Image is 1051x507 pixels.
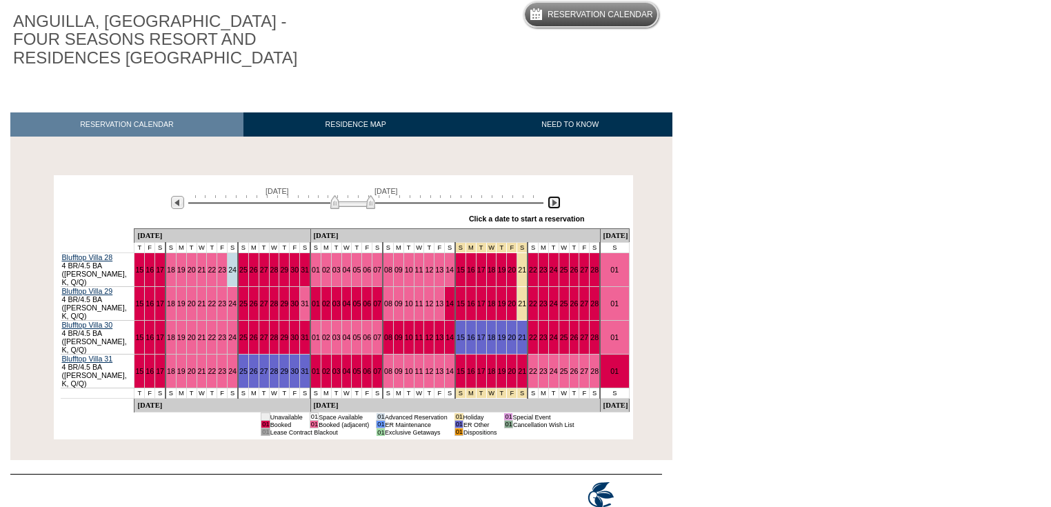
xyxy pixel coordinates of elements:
[559,388,569,399] td: W
[434,388,445,399] td: F
[207,388,217,399] td: T
[486,388,497,399] td: President's Week 2026
[167,333,175,341] a: 18
[548,388,559,399] td: T
[217,243,228,253] td: F
[539,299,548,308] a: 23
[548,10,653,19] h5: Reservation Calendar
[312,367,320,375] a: 01
[156,367,164,375] a: 17
[425,266,433,274] a: 12
[218,299,226,308] a: 23
[321,243,331,253] td: M
[250,299,258,308] a: 26
[508,333,516,341] a: 20
[176,388,186,399] td: M
[405,367,413,375] a: 10
[290,266,299,274] a: 30
[62,287,113,295] a: Blufftop Villa 29
[374,187,398,195] span: [DATE]
[280,299,288,308] a: 29
[176,243,186,253] td: M
[197,388,207,399] td: W
[457,333,465,341] a: 15
[146,333,154,341] a: 16
[403,243,414,253] td: T
[321,388,331,399] td: M
[343,333,351,341] a: 04
[228,266,237,274] a: 24
[310,243,321,253] td: S
[61,253,134,287] td: 4 BR/4.5 BA ([PERSON_NAME], K, Q/Q)
[166,243,176,253] td: S
[300,388,310,399] td: S
[218,367,226,375] a: 23
[177,299,186,308] a: 19
[218,266,226,274] a: 23
[363,266,371,274] a: 06
[134,399,310,412] td: [DATE]
[269,388,279,399] td: W
[260,299,268,308] a: 27
[362,388,372,399] td: F
[508,266,516,274] a: 20
[570,367,579,375] a: 26
[352,388,362,399] td: T
[270,333,279,341] a: 28
[239,266,248,274] a: 25
[539,266,548,274] a: 23
[590,333,599,341] a: 28
[343,367,351,375] a: 04
[372,388,383,399] td: S
[529,299,537,308] a: 22
[322,367,330,375] a: 02
[528,243,538,253] td: S
[312,266,320,274] a: 01
[424,243,434,253] td: T
[62,321,113,329] a: Blufftop Villa 30
[259,243,269,253] td: T
[466,388,476,399] td: President's Week 2026
[186,388,197,399] td: T
[600,388,629,399] td: S
[538,388,548,399] td: M
[610,266,619,274] a: 01
[343,299,351,308] a: 04
[243,112,468,137] a: RESIDENCE MAP
[468,112,672,137] a: NEED TO KNOW
[488,333,496,341] a: 18
[188,333,196,341] a: 20
[383,243,393,253] td: S
[156,266,164,274] a: 17
[560,299,568,308] a: 25
[61,287,134,321] td: 4 BR/4.5 BA ([PERSON_NAME], K, Q/Q)
[156,299,164,308] a: 17
[61,321,134,355] td: 4 BR/4.5 BA ([PERSON_NAME], K, Q/Q)
[332,333,341,341] a: 03
[322,333,330,341] a: 02
[146,299,154,308] a: 16
[352,266,361,274] a: 05
[266,187,289,195] span: [DATE]
[332,299,341,308] a: 03
[466,243,476,253] td: President's Week 2026
[228,388,238,399] td: S
[394,333,403,341] a: 09
[435,333,443,341] a: 13
[280,367,288,375] a: 29
[590,388,600,399] td: S
[270,367,279,375] a: 28
[188,367,196,375] a: 20
[279,243,290,253] td: T
[415,299,423,308] a: 11
[488,299,496,308] a: 18
[486,243,497,253] td: President's Week 2026
[590,367,599,375] a: 28
[167,367,175,375] a: 18
[290,243,300,253] td: F
[610,333,619,341] a: 01
[280,333,288,341] a: 29
[260,333,268,341] a: 27
[550,367,558,375] a: 24
[446,299,454,308] a: 14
